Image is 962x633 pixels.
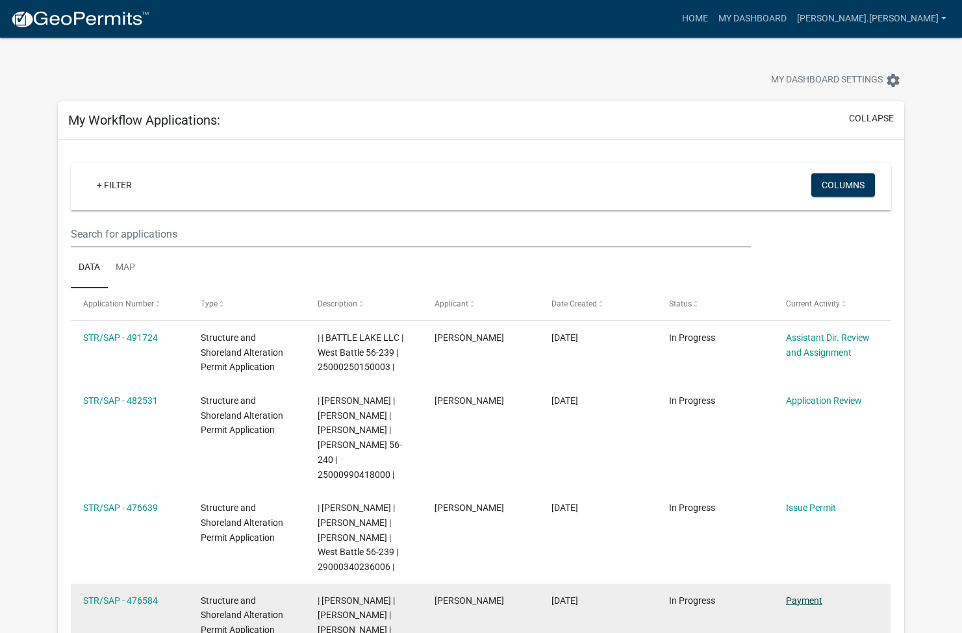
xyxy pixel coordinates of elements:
datatable-header-cell: Description [305,288,422,319]
span: Structure and Shoreland Alteration Permit Application [201,503,283,543]
a: Data [71,247,108,289]
datatable-header-cell: Application Number [71,288,188,319]
span: | Eric Babolian | DANIEL R BAUER | AMBER J BAUER | West Battle 56-239 | 29000340236006 | [318,503,398,572]
h5: My Workflow Applications: [68,112,220,128]
span: My Dashboard Settings [771,73,883,88]
i: settings [885,73,901,88]
datatable-header-cell: Applicant [422,288,539,319]
button: collapse [849,112,894,125]
span: Dan Barbre [435,595,504,606]
a: Application Review [786,395,862,406]
datatable-header-cell: Date Created [539,288,656,319]
a: + Filter [86,173,142,197]
a: My Dashboard [713,6,792,31]
span: 09/10/2025 [551,503,578,513]
a: STR/SAP - 482531 [83,395,158,406]
datatable-header-cell: Current Activity [774,288,891,319]
a: [PERSON_NAME].[PERSON_NAME] [792,6,952,31]
span: 09/23/2025 [551,395,578,406]
span: Structure and Shoreland Alteration Permit Application [201,332,283,373]
span: Dan Barbre [435,332,504,343]
span: 09/10/2025 [551,595,578,606]
span: | | BATTLE LAKE LLC | West Battle 56-239 | 25000250150003 | [318,332,403,373]
span: In Progress [669,395,715,406]
a: STR/SAP - 476639 [83,503,158,513]
a: Map [108,247,143,289]
span: Dan Barbre [435,395,504,406]
span: Status [669,299,692,308]
span: 10/13/2025 [551,332,578,343]
button: My Dashboard Settingssettings [761,68,911,93]
span: Type [201,299,218,308]
a: STR/SAP - 476584 [83,595,158,606]
a: Payment [786,595,822,606]
span: Dan Barbre [435,503,504,513]
a: Assistant Dir. Review and Assignment [786,332,870,358]
a: Issue Permit [786,503,836,513]
a: STR/SAP - 491724 [83,332,158,343]
datatable-header-cell: Type [188,288,305,319]
span: Description [318,299,357,308]
span: In Progress [669,595,715,606]
span: Applicant [435,299,468,308]
span: Structure and Shoreland Alteration Permit Application [201,395,283,436]
span: Application Number [83,299,154,308]
span: In Progress [669,503,715,513]
button: Columns [811,173,875,197]
span: Date Created [551,299,597,308]
input: Search for applications [71,221,751,247]
span: | Brittany Tollefson | WESLEY A CLAY | BRIANNE CLAY | Blanche 56-240 | 25000990418000 | [318,395,402,480]
datatable-header-cell: Status [656,288,773,319]
span: Current Activity [786,299,840,308]
a: Home [677,6,713,31]
span: In Progress [669,332,715,343]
